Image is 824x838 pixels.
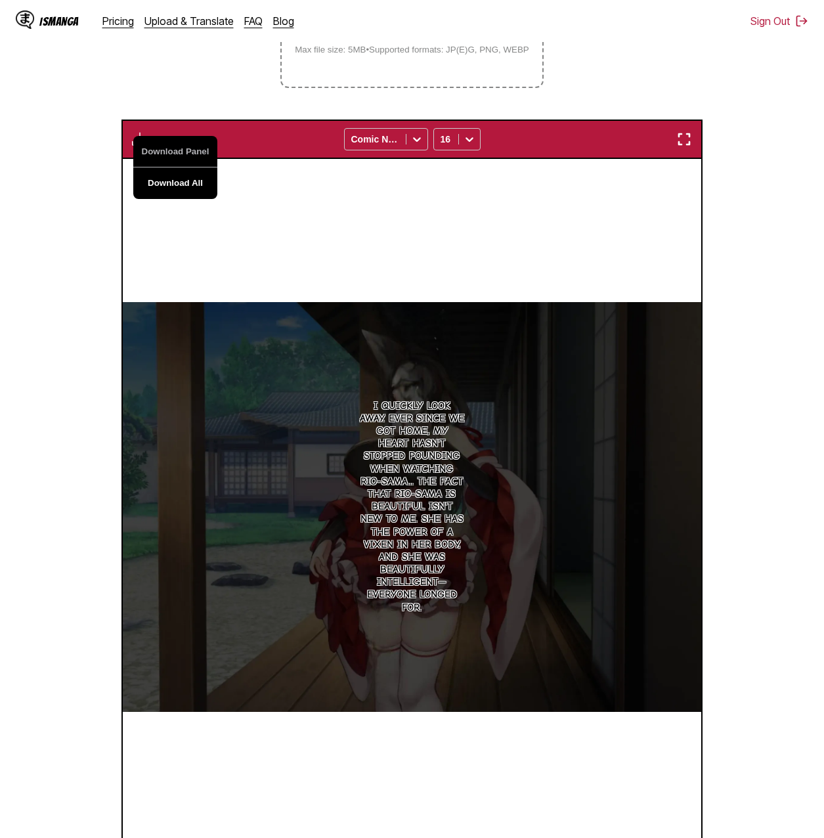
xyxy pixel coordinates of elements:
img: Sign out [795,14,808,28]
img: Download translated images [132,131,148,147]
a: Upload & Translate [144,14,234,28]
img: Manga Panel [123,302,701,712]
small: Max file size: 5MB • Supported formats: JP(E)G, PNG, WEBP [284,45,540,55]
a: IsManga LogoIsManga [16,11,102,32]
img: IsManga Logo [16,11,34,29]
button: Download All [133,167,217,199]
p: I quickly look away. Ever since we got home, my heart hasn't stopped pounding when watching Rio-s... [357,397,467,617]
a: FAQ [244,14,263,28]
a: Pricing [102,14,134,28]
button: Download Panel [133,136,217,167]
img: Enter fullscreen [676,131,692,147]
button: Sign Out [750,14,808,28]
a: Blog [273,14,294,28]
div: IsManga [39,15,79,28]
